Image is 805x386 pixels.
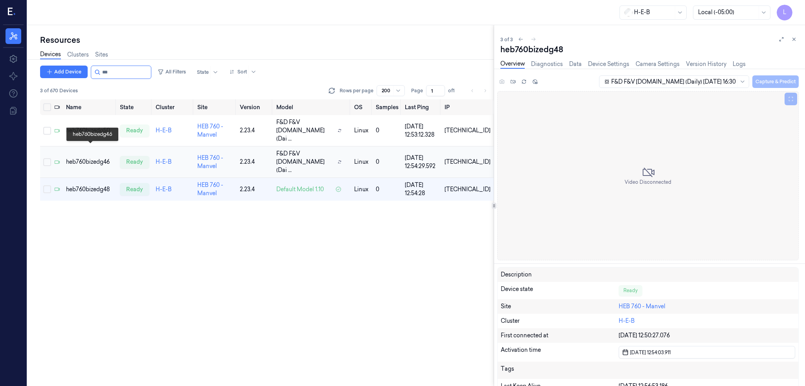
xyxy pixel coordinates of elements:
th: OS [351,99,373,115]
th: Version [237,99,273,115]
div: heb760bizedg48 [66,185,113,194]
div: Cluster [501,317,619,325]
div: [DATE] 12:53:12.328 [405,123,438,139]
a: Logs [733,60,746,68]
a: Data [569,60,582,68]
div: [TECHNICAL_ID] [445,185,491,194]
th: Cluster [153,99,195,115]
div: ready [120,183,149,196]
div: 2.23.4 [240,158,270,166]
p: linux [354,158,369,166]
th: State [117,99,153,115]
th: IP [441,99,494,115]
a: Overview [500,60,525,69]
a: Camera Settings [636,60,680,68]
div: [DATE] 12:54:28 [405,181,438,198]
button: Select row [43,185,51,193]
a: H-E-B [619,317,635,324]
div: Device state [501,285,619,296]
div: 2.23.4 [240,185,270,194]
a: Devices [40,50,61,59]
button: L [777,5,792,20]
span: of 1 [448,87,461,94]
span: F&D F&V [DOMAIN_NAME] (Dai ... [276,150,334,174]
div: Tags [501,365,619,376]
a: Version History [686,60,726,68]
div: ready [120,156,149,168]
button: [DATE] 12:54:03.911 [619,346,795,359]
div: [TECHNICAL_ID] [445,158,491,166]
div: heb760bizedg50 [66,126,113,135]
a: Sites [95,51,108,59]
a: H-E-B [156,158,172,165]
nav: pagination [467,85,491,96]
div: Ready [619,285,642,296]
span: 3 of 3 [500,36,513,43]
a: HEB 760 - Manvel [619,303,665,310]
div: Site [501,302,619,311]
span: 3 of 670 Devices [40,87,78,94]
a: HEB 760 - Manvel [197,123,223,138]
div: [DATE] 12:54:29.592 [405,154,438,170]
div: First connected at [501,331,619,340]
div: Description [501,271,619,279]
button: Add Device [40,66,88,78]
span: Default Model 1.10 [276,185,324,194]
div: [DATE] 12:50:27.076 [619,331,795,340]
span: F&D F&V [DOMAIN_NAME] (Dai ... [276,118,334,143]
div: [TECHNICAL_ID] [445,126,491,135]
button: Select all [43,103,51,111]
div: heb760bizedg46 [66,158,113,166]
p: linux [354,126,369,135]
button: Select row [43,158,51,166]
a: H-E-B [156,127,172,134]
th: Name [63,99,116,115]
a: Clusters [67,51,89,59]
a: H-E-B [156,186,172,193]
span: [DATE] 12:54:03.911 [629,349,671,356]
th: Site [194,99,237,115]
div: 0 [376,158,399,166]
th: Last Ping [402,99,441,115]
span: Video Disconnected [625,179,671,186]
span: Page [411,87,423,94]
div: Activation time [501,346,619,359]
div: 0 [376,185,399,194]
a: HEB 760 - Manvel [197,181,223,197]
div: 0 [376,126,399,135]
a: HEB 760 - Manvel [197,154,223,170]
a: Diagnostics [531,60,563,68]
button: All Filters [154,66,189,78]
div: Resources [40,35,494,46]
div: 2.23.4 [240,126,270,135]
a: Device Settings [588,60,629,68]
button: Select row [43,127,51,135]
div: heb760bizedg48 [500,44,799,55]
p: Rows per page [340,87,373,94]
th: Model [273,99,351,115]
div: ready [120,124,149,137]
th: Samples [373,99,402,115]
p: linux [354,185,369,194]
